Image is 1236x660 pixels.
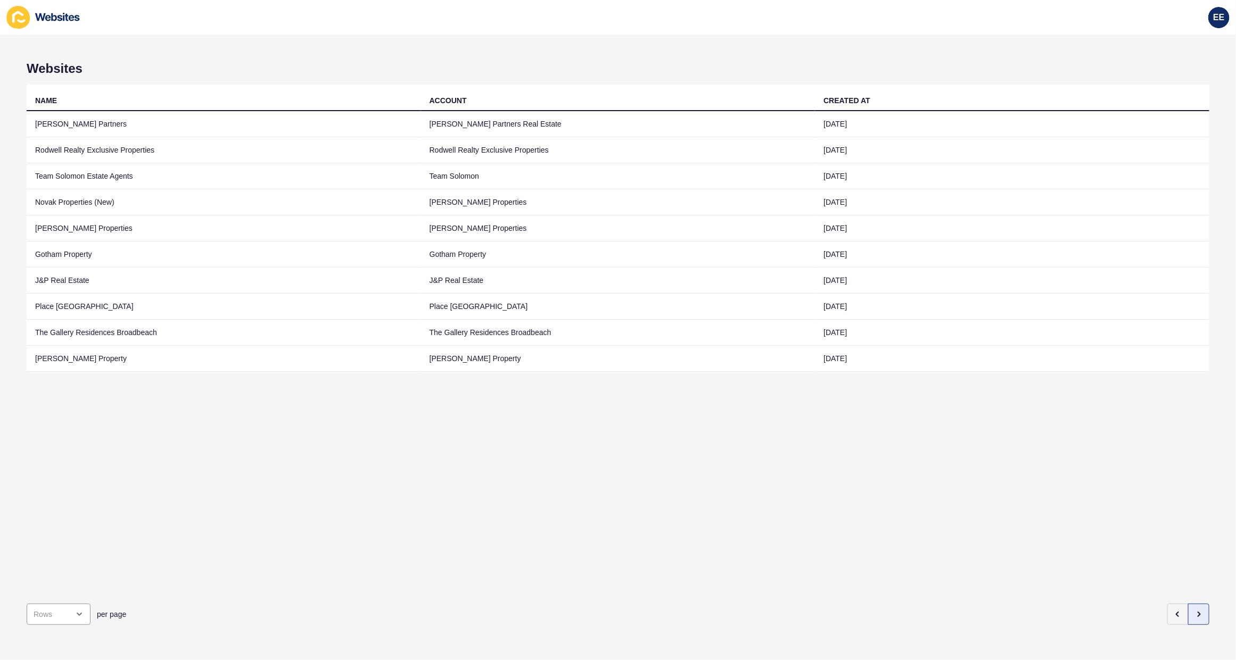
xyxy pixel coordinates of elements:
[815,215,1209,241] td: [DATE]
[97,609,126,620] span: per page
[1213,12,1224,23] span: EE
[27,189,421,215] td: Novak Properties (New)
[421,346,815,372] td: [PERSON_NAME] Property
[27,137,421,163] td: Rodwell Realty Exclusive Properties
[815,189,1209,215] td: [DATE]
[27,604,90,625] div: open menu
[421,137,815,163] td: Rodwell Realty Exclusive Properties
[27,320,421,346] td: The Gallery Residences Broadbeach
[27,346,421,372] td: [PERSON_NAME] Property
[815,346,1209,372] td: [DATE]
[421,268,815,294] td: J&P Real Estate
[815,268,1209,294] td: [DATE]
[421,163,815,189] td: Team Solomon
[815,320,1209,346] td: [DATE]
[815,294,1209,320] td: [DATE]
[815,111,1209,137] td: [DATE]
[421,189,815,215] td: [PERSON_NAME] Properties
[35,95,57,106] div: NAME
[27,163,421,189] td: Team Solomon Estate Agents
[27,294,421,320] td: Place [GEOGRAPHIC_DATA]
[430,95,467,106] div: ACCOUNT
[27,215,421,241] td: [PERSON_NAME] Properties
[421,294,815,320] td: Place [GEOGRAPHIC_DATA]
[815,137,1209,163] td: [DATE]
[421,241,815,268] td: Gotham Property
[421,215,815,241] td: [PERSON_NAME] Properties
[823,95,870,106] div: CREATED AT
[421,111,815,137] td: [PERSON_NAME] Partners Real Estate
[27,111,421,137] td: [PERSON_NAME] Partners
[421,320,815,346] td: The Gallery Residences Broadbeach
[27,268,421,294] td: J&P Real Estate
[815,241,1209,268] td: [DATE]
[815,163,1209,189] td: [DATE]
[27,241,421,268] td: Gotham Property
[27,61,1209,76] h1: Websites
